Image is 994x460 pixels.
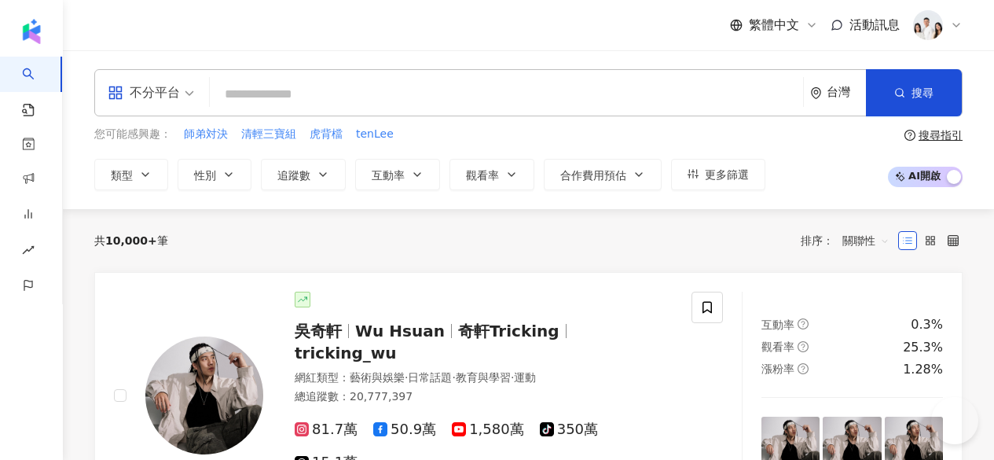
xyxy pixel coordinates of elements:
[452,371,455,384] span: ·
[866,69,962,116] button: 搜尋
[449,159,534,190] button: 觀看率
[111,169,133,182] span: 類型
[849,17,900,32] span: 活動訊息
[310,127,343,142] span: 虎背檔
[94,159,168,190] button: 類型
[295,389,673,405] div: 總追蹤數 ： 20,777,397
[277,169,310,182] span: 追蹤數
[761,362,794,375] span: 漲粉率
[798,363,809,374] span: question-circle
[295,322,342,340] span: 吳奇軒
[309,126,343,143] button: 虎背檔
[458,322,559,340] span: 奇軒Tricking
[295,344,397,362] span: tricking_wu
[145,337,263,454] img: KOL Avatar
[903,361,943,378] div: 1.28%
[355,126,394,143] button: tenLee
[511,371,514,384] span: ·
[842,228,889,253] span: 關聯性
[544,159,662,190] button: 合作費用預估
[749,17,799,34] span: 繁體中文
[540,421,598,438] span: 350萬
[560,169,626,182] span: 合作費用預估
[931,397,978,444] iframe: Help Scout Beacon - Open
[810,87,822,99] span: environment
[904,130,915,141] span: question-circle
[452,421,524,438] span: 1,580萬
[295,421,358,438] span: 81.7萬
[241,127,296,142] span: 清輕三寶組
[919,129,963,142] div: 搜尋指引
[183,126,229,143] button: 師弟対決
[108,85,123,101] span: appstore
[105,234,157,247] span: 10,000+
[705,168,749,181] span: 更多篩選
[355,322,445,340] span: Wu Hsuan
[184,127,228,142] span: 師弟対決
[761,318,794,331] span: 互動率
[903,339,943,356] div: 25.3%
[798,318,809,329] span: question-circle
[372,169,405,182] span: 互動率
[514,371,536,384] span: 運動
[373,421,436,438] span: 50.9萬
[356,127,394,142] span: tenLee
[178,159,251,190] button: 性別
[827,86,866,99] div: 台灣
[913,10,943,40] img: 20231221_NR_1399_Small.jpg
[108,80,180,105] div: 不分平台
[408,371,452,384] span: 日常話題
[405,371,408,384] span: ·
[355,159,440,190] button: 互動率
[761,340,794,353] span: 觀看率
[240,126,297,143] button: 清輕三寶組
[801,228,898,253] div: 排序：
[456,371,511,384] span: 教育與學習
[22,57,53,118] a: search
[466,169,499,182] span: 觀看率
[19,19,44,44] img: logo icon
[22,234,35,270] span: rise
[911,86,933,99] span: 搜尋
[261,159,346,190] button: 追蹤數
[194,169,216,182] span: 性別
[671,159,765,190] button: 更多篩選
[295,370,673,386] div: 網紅類型 ：
[911,316,943,333] div: 0.3%
[94,234,168,247] div: 共 筆
[798,341,809,352] span: question-circle
[94,127,171,142] span: 您可能感興趣：
[350,371,405,384] span: 藝術與娛樂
